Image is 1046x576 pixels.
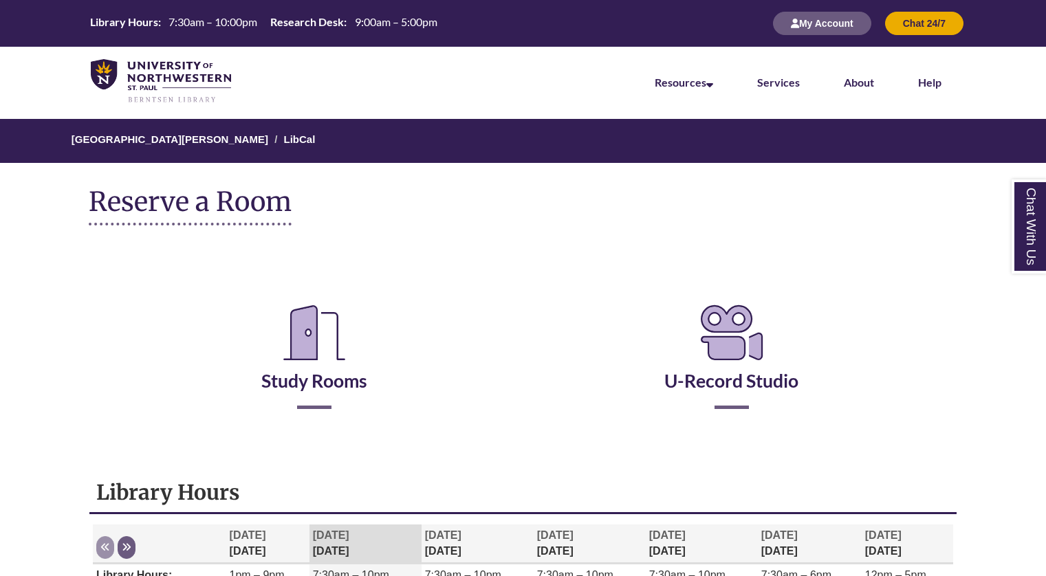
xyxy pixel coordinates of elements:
[283,133,315,145] a: LibCal
[773,17,871,29] a: My Account
[89,187,292,225] h1: Reserve a Room
[758,524,862,564] th: [DATE]
[862,524,953,564] th: [DATE]
[85,14,163,30] th: Library Hours:
[96,536,114,559] button: Previous week
[96,479,950,505] h1: Library Hours
[91,59,231,104] img: UNWSP Library Logo
[865,529,902,541] span: [DATE]
[664,335,798,392] a: U-Record Studio
[422,524,534,564] th: [DATE]
[230,529,266,541] span: [DATE]
[265,14,349,30] th: Research Desk:
[757,76,800,89] a: Services
[85,14,442,32] a: Hours Today
[885,12,963,35] button: Chat 24/7
[655,76,713,89] a: Resources
[844,76,874,89] a: About
[309,524,422,564] th: [DATE]
[313,529,349,541] span: [DATE]
[85,14,442,31] table: Hours Today
[646,524,758,564] th: [DATE]
[649,529,686,541] span: [DATE]
[773,12,871,35] button: My Account
[72,133,268,145] a: [GEOGRAPHIC_DATA][PERSON_NAME]
[534,524,646,564] th: [DATE]
[355,15,437,28] span: 9:00am – 5:00pm
[885,17,963,29] a: Chat 24/7
[168,15,257,28] span: 7:30am – 10:00pm
[537,529,574,541] span: [DATE]
[118,536,135,559] button: Next week
[261,335,367,392] a: Study Rooms
[89,260,957,450] div: Reserve a Room
[761,529,798,541] span: [DATE]
[89,119,957,163] nav: Breadcrumb
[226,524,309,564] th: [DATE]
[425,529,461,541] span: [DATE]
[918,76,941,89] a: Help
